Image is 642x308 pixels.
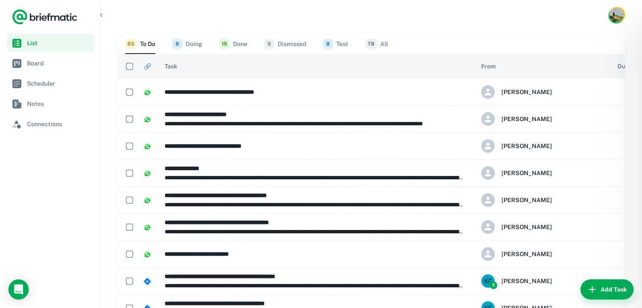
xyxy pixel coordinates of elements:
[27,119,91,129] span: Connections
[27,99,91,108] span: Notes
[27,79,91,88] span: Scheduler
[8,279,29,300] div: Open Intercom Messenger
[27,38,91,48] span: List
[7,95,94,113] a: Notes
[12,8,78,25] a: Logo
[7,115,94,133] a: Connections
[7,54,94,73] a: Board
[27,59,91,68] span: Board
[7,74,94,93] a: Scheduler
[7,34,94,52] a: List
